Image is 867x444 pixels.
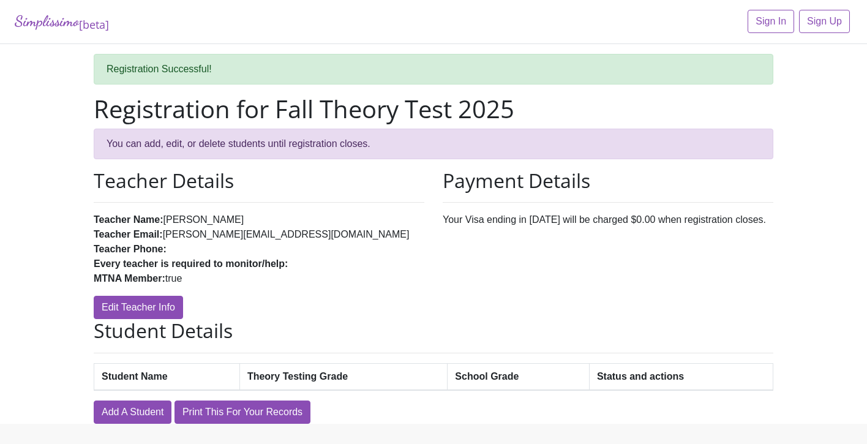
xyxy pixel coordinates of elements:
[94,229,163,239] strong: Teacher Email:
[94,213,424,227] li: [PERSON_NAME]
[94,401,171,424] a: Add A Student
[94,227,424,242] li: [PERSON_NAME][EMAIL_ADDRESS][DOMAIN_NAME]
[94,214,163,225] strong: Teacher Name:
[175,401,310,424] a: Print This For Your Records
[239,363,447,390] th: Theory Testing Grade
[94,363,240,390] th: Student Name
[94,273,165,284] strong: MTNA Member:
[443,169,773,192] h2: Payment Details
[433,169,783,319] div: Your Visa ending in [DATE] will be charged $0.00 when registration closes.
[94,244,167,254] strong: Teacher Phone:
[799,10,850,33] a: Sign Up
[94,258,288,269] strong: Every teacher is required to monitor/help:
[94,296,183,319] a: Edit Teacher Info
[15,10,109,34] a: Simplissimo[beta]
[748,10,794,33] a: Sign In
[94,271,424,286] li: true
[448,363,590,390] th: School Grade
[94,54,773,85] div: Registration Successful!
[94,94,773,124] h1: Registration for Fall Theory Test 2025
[94,129,773,159] div: You can add, edit, or delete students until registration closes.
[79,17,109,32] sub: [beta]
[94,169,424,192] h2: Teacher Details
[589,363,773,390] th: Status and actions
[94,319,773,342] h2: Student Details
